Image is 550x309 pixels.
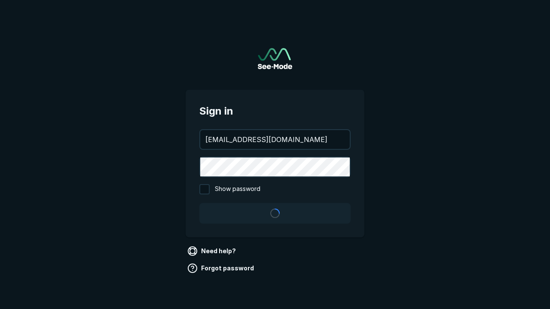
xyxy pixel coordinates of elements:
img: See-Mode Logo [258,48,292,69]
input: your@email.com [200,130,350,149]
span: Show password [215,184,260,194]
a: Forgot password [186,261,257,275]
span: Sign in [199,103,351,119]
a: Need help? [186,244,239,258]
a: Go to sign in [258,48,292,69]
